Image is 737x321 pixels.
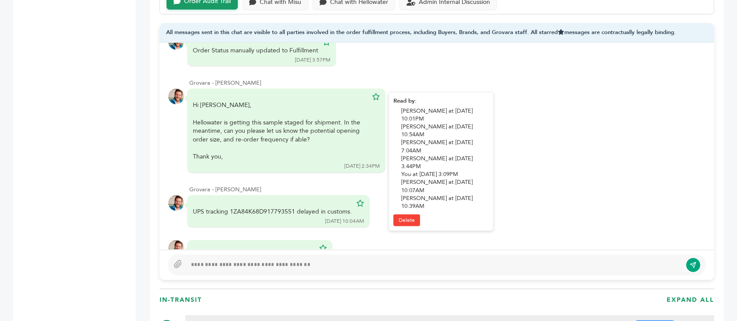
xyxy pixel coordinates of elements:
[193,207,352,216] div: UPS tracking 1ZA84K68D917793551 delayed in customs.
[401,178,489,194] div: [PERSON_NAME] at [DATE] 10:07AM
[344,162,380,170] div: [DATE] 2:34PM
[193,46,318,55] div: Order Status manually updated to Fulfillment
[401,138,489,154] div: [PERSON_NAME] at [DATE] 7:04AM
[667,296,714,304] h3: EXPAND ALL
[401,155,489,170] div: [PERSON_NAME] at [DATE] 3:44PM
[393,214,420,226] a: Delete
[189,186,706,193] div: Grovara - [PERSON_NAME]
[393,97,417,105] strong: Read by:
[160,296,202,304] h3: In-Transit
[189,79,706,87] div: Grovara - [PERSON_NAME]
[401,123,489,138] div: [PERSON_NAME] at [DATE] 10:54AM
[193,101,368,161] div: Hi [PERSON_NAME], Hellowater is getting this sample staged for shipment. In the meantime, can you...
[325,217,364,225] div: [DATE] 10:04AM
[160,23,714,43] div: All messages sent in this chat are visible to all parties involved in the order fulfillment proce...
[401,107,489,123] div: [PERSON_NAME] at [DATE] 10:01PM
[401,170,489,178] div: You at [DATE] 3:09PM
[401,194,489,210] div: [PERSON_NAME] at [DATE] 10:39AM
[295,56,330,64] div: [DATE] 3:57PM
